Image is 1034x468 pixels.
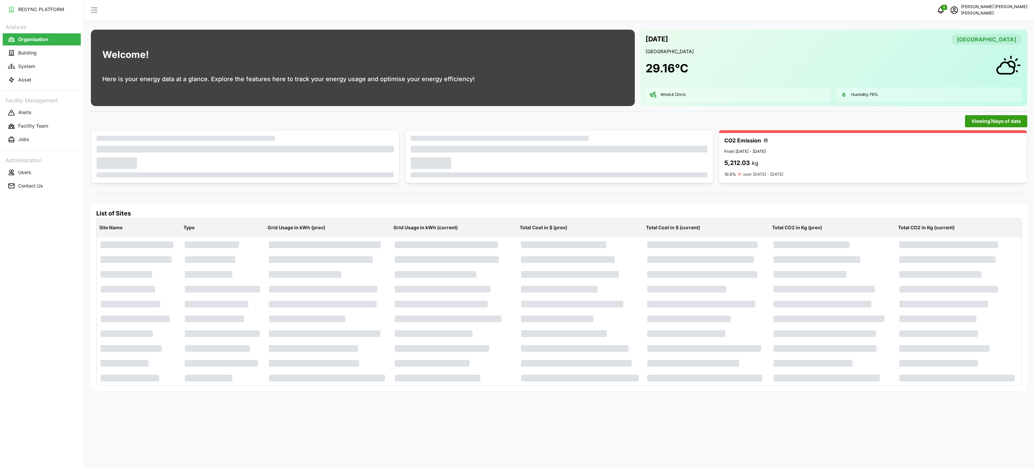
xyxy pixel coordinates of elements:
[3,60,81,73] a: System
[3,33,81,45] button: Organisation
[102,47,149,62] h1: Welcome!
[3,133,81,146] a: Jobs
[98,219,179,236] p: Site Name
[3,179,81,193] a: Contact Us
[3,3,81,15] button: RESYNC PLATFORM
[3,106,81,120] a: Alerts
[752,159,758,167] p: kg
[18,76,31,83] p: Asset
[3,120,81,133] a: Facility Team
[3,166,81,178] button: Users
[96,209,1022,218] h4: List of Sites
[3,47,81,59] button: Building
[18,109,32,116] p: Alerts
[3,107,81,119] button: Alerts
[392,219,516,236] p: Grid Usage in kWh (current)
[971,115,1021,127] span: Viewing 7 days of data
[660,92,686,98] p: Wind: 4.12 m/s
[3,3,81,16] a: RESYNC PLATFORM
[3,46,81,60] a: Building
[934,3,947,17] button: notifications
[961,10,1027,16] p: [PERSON_NAME]
[645,219,768,236] p: Total Cost in $ (current)
[3,134,81,146] button: Jobs
[3,73,81,87] a: Asset
[957,34,1016,44] span: [GEOGRAPHIC_DATA]
[3,33,81,46] a: Organisation
[3,22,81,31] p: Analysis
[3,95,81,105] p: Facility Management
[3,155,81,165] p: Administration
[646,34,668,45] p: [DATE]
[724,148,1022,155] p: From [DATE] - [DATE]
[18,182,43,189] p: Contact Us
[724,158,750,168] p: 5,212.03
[3,74,81,86] button: Asset
[646,48,1022,55] p: [GEOGRAPHIC_DATA]
[897,219,1020,236] p: Total CO2 in Kg (current)
[771,219,894,236] p: Total CO2 in Kg (prev)
[182,219,264,236] p: Type
[947,3,961,17] button: schedule
[18,63,35,70] p: System
[18,169,31,176] p: Users
[961,4,1027,10] p: [PERSON_NAME] [PERSON_NAME]
[18,49,37,56] p: Building
[965,115,1027,127] button: Viewing7days of data
[646,61,688,76] h1: 29.16 °C
[18,123,48,129] p: Facility Team
[943,5,945,10] span: 0
[724,136,761,145] p: CO2 Emission
[3,166,81,179] a: Users
[3,180,81,192] button: Contact Us
[102,74,475,84] p: Here is your energy data at a glance. Explore the features here to track your energy usage and op...
[266,219,390,236] p: Grid Usage in kWh (prev)
[724,172,736,177] p: 10.5%
[18,6,64,13] p: RESYNC PLATFORM
[743,171,783,178] p: over [DATE] - [DATE]
[18,36,48,43] p: Organisation
[18,136,29,143] p: Jobs
[518,219,642,236] p: Total Cost in $ (prev)
[3,60,81,72] button: System
[3,120,81,132] button: Facility Team
[851,92,878,98] p: Humidity: 76 %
